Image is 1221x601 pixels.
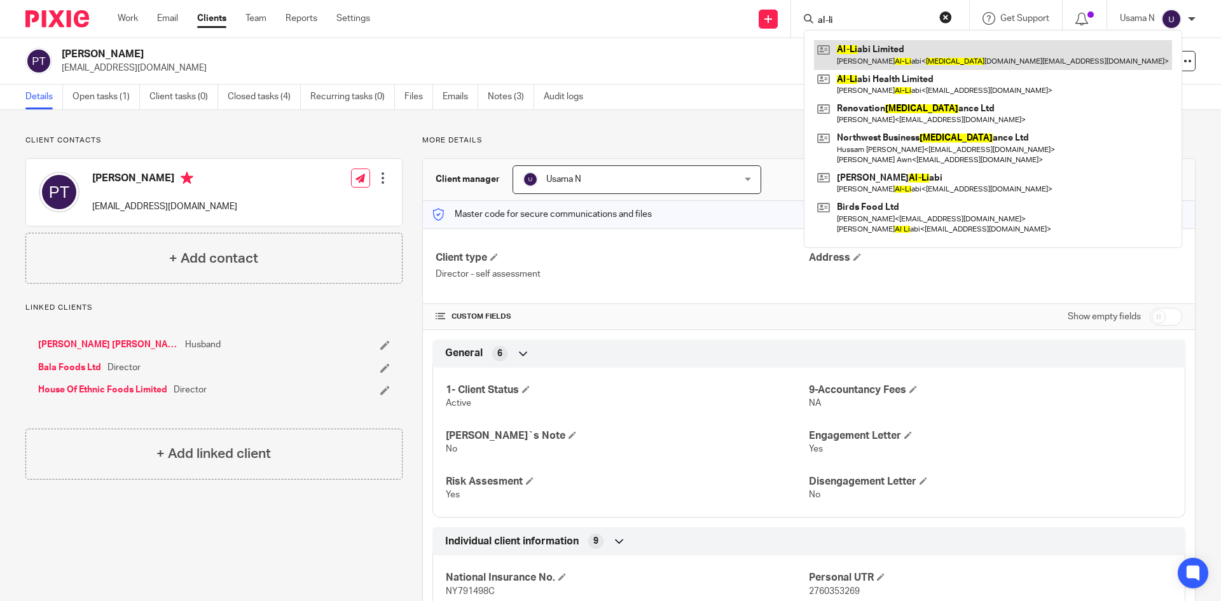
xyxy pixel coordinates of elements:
[25,303,403,313] p: Linked clients
[436,173,500,186] h3: Client manager
[436,251,809,265] h4: Client type
[446,490,460,499] span: Yes
[286,12,317,25] a: Reports
[446,587,495,596] span: NY791498C
[809,571,1172,584] h4: Personal UTR
[809,429,1172,443] h4: Engagement Letter
[446,399,471,408] span: Active
[809,475,1172,488] h4: Disengagement Letter
[245,12,266,25] a: Team
[336,12,370,25] a: Settings
[443,85,478,109] a: Emails
[809,490,820,499] span: No
[38,383,167,396] a: House Of Ethnic Foods Limited
[809,383,1172,397] h4: 9-Accountancy Fees
[436,312,809,322] h4: CUSTOM FIELDS
[38,361,101,374] a: Bala Foods Ltd
[181,172,193,184] i: Primary
[446,445,457,453] span: No
[38,338,179,351] a: [PERSON_NAME] [PERSON_NAME]
[445,535,579,548] span: Individual client information
[169,249,258,268] h4: + Add contact
[446,571,809,584] h4: National Insurance No.
[39,172,79,212] img: svg%3E
[939,11,952,24] button: Clear
[446,475,809,488] h4: Risk Assesment
[62,48,831,61] h2: [PERSON_NAME]
[62,62,1023,74] p: [EMAIL_ADDRESS][DOMAIN_NAME]
[432,208,652,221] p: Master code for secure communications and files
[174,383,207,396] span: Director
[817,15,931,27] input: Search
[809,399,821,408] span: NA
[445,347,483,360] span: General
[25,48,52,74] img: svg%3E
[544,85,593,109] a: Audit logs
[107,361,141,374] span: Director
[25,85,63,109] a: Details
[422,135,1196,146] p: More details
[72,85,140,109] a: Open tasks (1)
[92,200,237,213] p: [EMAIL_ADDRESS][DOMAIN_NAME]
[404,85,433,109] a: Files
[156,444,271,464] h4: + Add linked client
[1120,12,1155,25] p: Usama N
[546,175,581,184] span: Usama N
[185,338,221,351] span: Husband
[497,347,502,360] span: 6
[809,445,823,453] span: Yes
[149,85,218,109] a: Client tasks (0)
[25,10,89,27] img: Pixie
[1068,310,1141,323] label: Show empty fields
[310,85,395,109] a: Recurring tasks (0)
[436,268,809,280] p: Director - self assessment
[228,85,301,109] a: Closed tasks (4)
[488,85,534,109] a: Notes (3)
[92,172,237,188] h4: [PERSON_NAME]
[446,429,809,443] h4: [PERSON_NAME]`s Note
[809,587,860,596] span: 2760353269
[157,12,178,25] a: Email
[593,535,598,548] span: 9
[1161,9,1182,29] img: svg%3E
[197,12,226,25] a: Clients
[25,135,403,146] p: Client contacts
[809,251,1182,265] h4: Address
[1000,14,1049,23] span: Get Support
[446,383,809,397] h4: 1- Client Status
[118,12,138,25] a: Work
[523,172,538,187] img: svg%3E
